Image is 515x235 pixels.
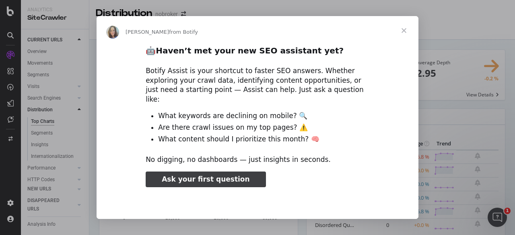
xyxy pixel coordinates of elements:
span: [PERSON_NAME] [126,29,169,35]
li: What keywords are declining on mobile? 🔍 [158,111,369,121]
div: No digging, no dashboards — just insights in seconds. [146,155,369,165]
li: What content should I prioritize this month? 🧠 [158,135,369,144]
h2: 🤖 [146,45,369,60]
b: Haven’t met your new SEO assistant yet? [156,46,344,55]
div: Botify Assist is your shortcut to faster SEO answers. Whether exploring your crawl data, identify... [146,66,369,104]
span: Ask your first question [162,175,249,183]
img: Profile image for Colleen [106,26,119,39]
span: from Botify [169,29,198,35]
a: Ask your first question [146,172,266,188]
span: Close [389,16,418,45]
li: Are there crawl issues on my top pages? ⚠️ [158,123,369,133]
